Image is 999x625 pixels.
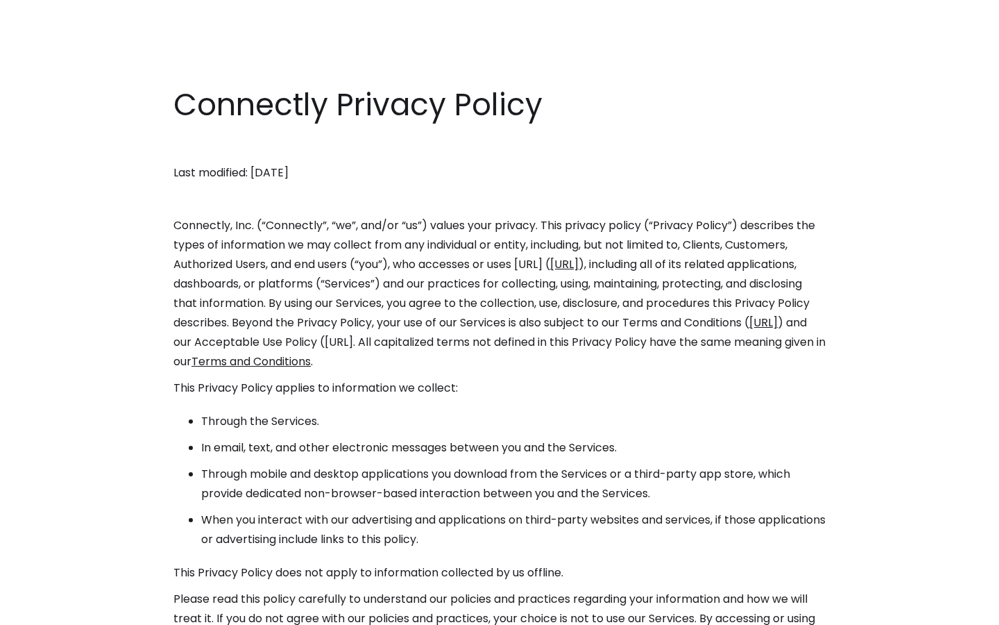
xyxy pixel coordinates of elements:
[28,601,83,620] ul: Language list
[201,465,826,503] li: Through mobile and desktop applications you download from the Services or a third-party app store...
[201,510,826,549] li: When you interact with our advertising and applications on third-party websites and services, if ...
[173,190,826,209] p: ‍
[173,137,826,156] p: ‍
[191,353,311,369] a: Terms and Conditions
[173,563,826,583] p: This Privacy Policy does not apply to information collected by us offline.
[550,256,579,272] a: [URL]
[173,216,826,372] p: Connectly, Inc. (“Connectly”, “we”, and/or “us”) values your privacy. This privacy policy (“Priva...
[173,83,826,126] h1: Connectly Privacy Policy
[201,412,826,431] li: Through the Services.
[201,438,826,458] li: In email, text, and other electronic messages between you and the Services.
[173,378,826,398] p: This Privacy Policy applies to information we collect:
[749,315,778,331] a: [URL]
[14,599,83,620] aside: Language selected: English
[173,163,826,183] p: Last modified: [DATE]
